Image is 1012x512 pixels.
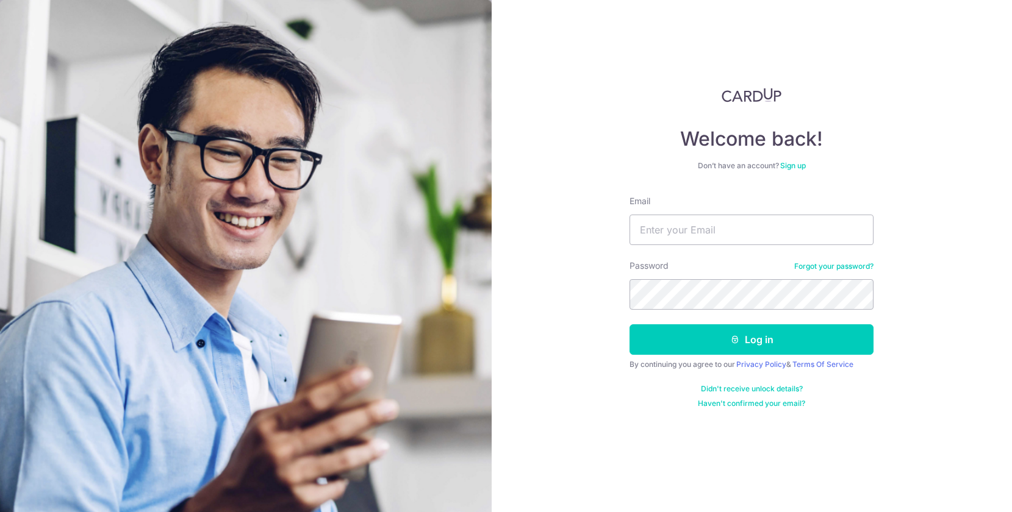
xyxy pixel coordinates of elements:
[792,360,853,369] a: Terms Of Service
[630,127,874,151] h4: Welcome back!
[630,260,669,272] label: Password
[630,161,874,171] div: Don’t have an account?
[794,261,874,271] a: Forgot your password?
[630,215,874,245] input: Enter your Email
[630,324,874,355] button: Log in
[736,360,786,369] a: Privacy Policy
[630,195,650,207] label: Email
[698,399,805,408] a: Haven't confirmed your email?
[630,360,874,369] div: By continuing you agree to our &
[780,161,806,170] a: Sign up
[722,88,781,102] img: CardUp Logo
[701,384,803,394] a: Didn't receive unlock details?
